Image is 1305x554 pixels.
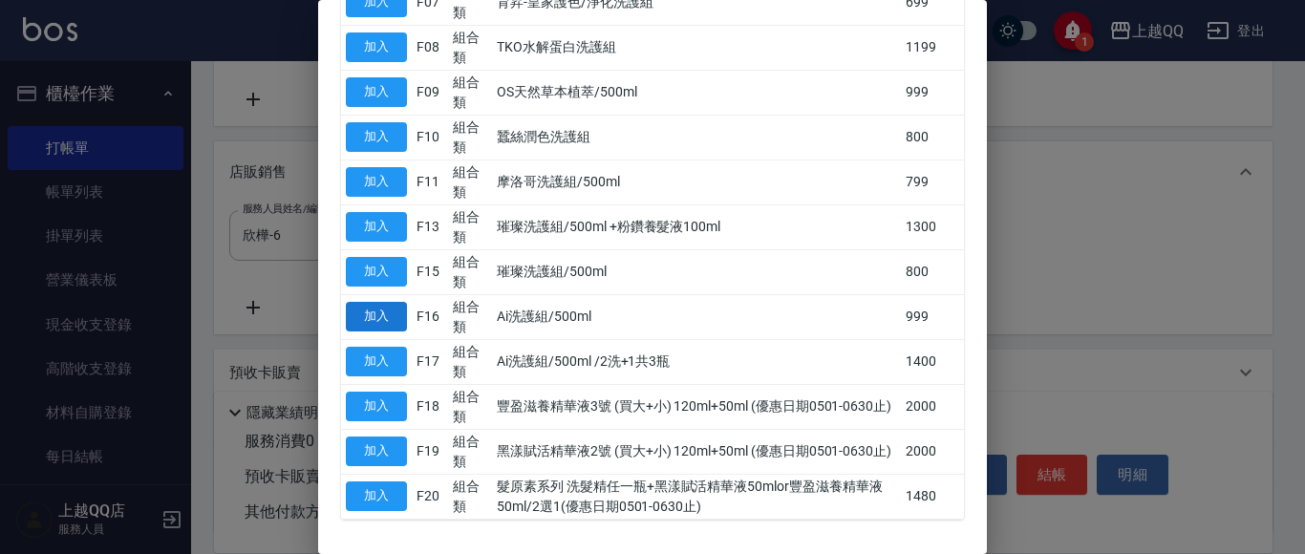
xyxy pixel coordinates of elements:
[412,474,448,519] td: F20
[346,302,407,331] button: 加入
[492,339,901,384] td: Ai洗護組/500ml /2洗+1共3瓶
[412,294,448,339] td: F16
[492,429,901,474] td: 黑漾賦活精華液2號 (買大+小) 120ml+50ml (優惠日期0501-0630止)
[346,257,407,287] button: 加入
[901,474,964,519] td: 1480
[412,384,448,429] td: F18
[412,25,448,70] td: F08
[448,384,492,429] td: 組合類
[448,294,492,339] td: 組合類
[492,204,901,249] td: 璀璨洗護組/500ml +粉鑽養髮液100ml
[901,70,964,115] td: 999
[346,481,407,511] button: 加入
[448,339,492,384] td: 組合類
[346,77,407,107] button: 加入
[492,70,901,115] td: OS天然草本植萃/500ml
[492,384,901,429] td: 豐盈滋養精華液3號 (買大+小) 120ml+50ml (優惠日期0501-0630止)
[901,249,964,294] td: 800
[448,474,492,519] td: 組合類
[901,204,964,249] td: 1300
[346,212,407,242] button: 加入
[448,429,492,474] td: 組合類
[901,160,964,204] td: 799
[448,70,492,115] td: 組合類
[448,249,492,294] td: 組合類
[346,167,407,197] button: 加入
[492,474,901,519] td: 髮原素系列 洗髮精任一瓶+黑漾賦活精華液50mlor豐盈滋養精華液50ml/2選1(優惠日期0501-0630止)
[492,160,901,204] td: 摩洛哥洗護組/500ml
[448,160,492,204] td: 組合類
[901,339,964,384] td: 1400
[412,160,448,204] td: F11
[448,204,492,249] td: 組合類
[346,347,407,376] button: 加入
[412,249,448,294] td: F15
[492,25,901,70] td: TKO水解蛋白洗護組
[492,249,901,294] td: 璀璨洗護組/500ml
[901,429,964,474] td: 2000
[412,204,448,249] td: F13
[901,384,964,429] td: 2000
[901,25,964,70] td: 1199
[346,392,407,421] button: 加入
[448,25,492,70] td: 組合類
[901,294,964,339] td: 999
[492,115,901,160] td: 蠶絲潤色洗護組
[412,115,448,160] td: F10
[412,429,448,474] td: F19
[346,122,407,152] button: 加入
[346,437,407,466] button: 加入
[412,339,448,384] td: F17
[412,70,448,115] td: F09
[346,32,407,62] button: 加入
[448,115,492,160] td: 組合類
[901,115,964,160] td: 800
[492,294,901,339] td: Ai洗護組/500ml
